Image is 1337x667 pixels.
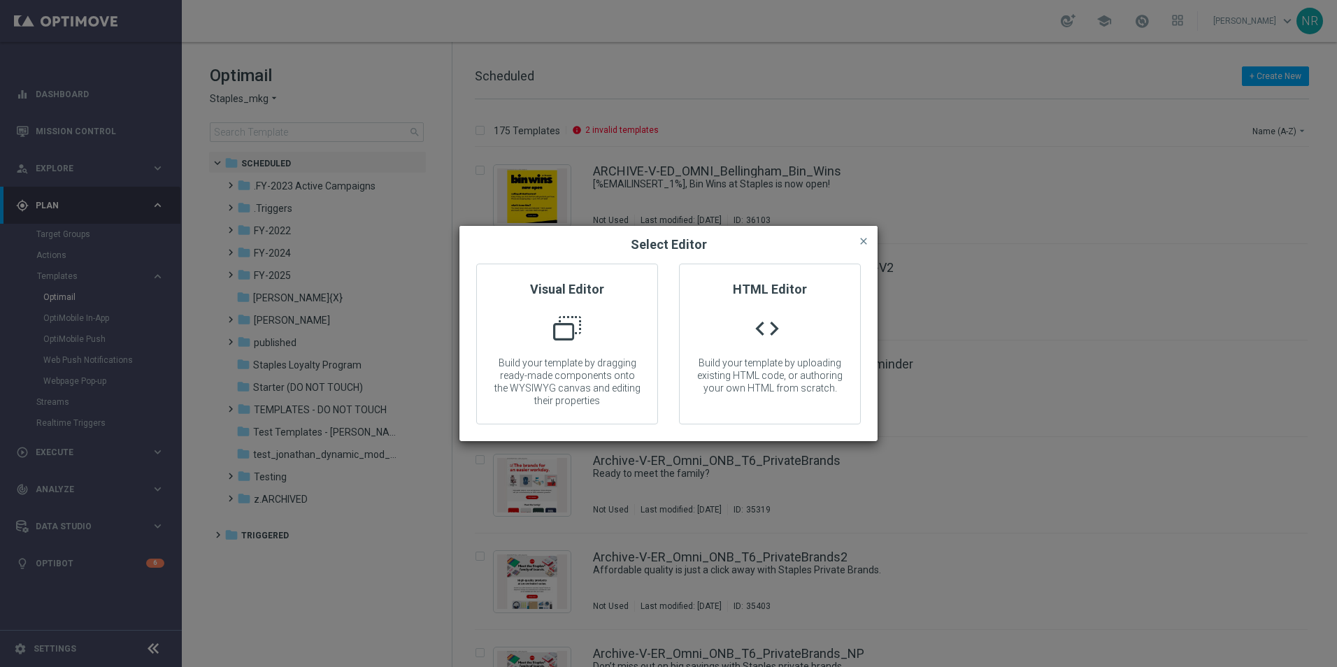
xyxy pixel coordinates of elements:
div: code [753,315,781,353]
h2: Visual Editor [477,281,657,298]
h2: HTML Editor [680,281,860,298]
p: Build your template by uploading existing HTML code, or authoring your own HTML from scratch. [680,357,860,394]
p: Build your template by dragging ready-made components onto the WYSIWYG canvas and editing their p... [477,357,657,407]
span: close [858,236,869,247]
h2: Select Editor [631,236,707,253]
